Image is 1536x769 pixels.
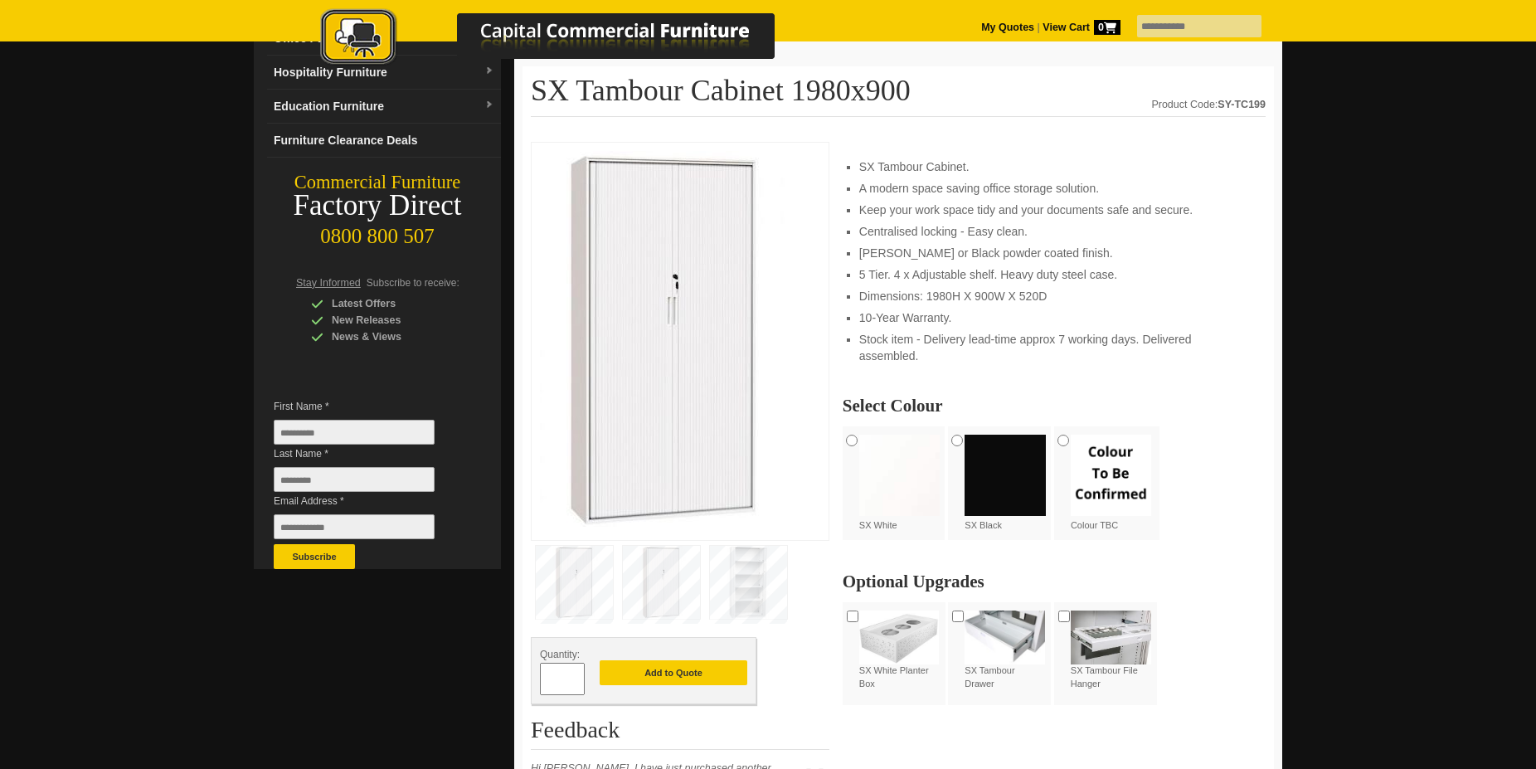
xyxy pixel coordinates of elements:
strong: View Cart [1043,22,1120,33]
h1: SX Tambour Cabinet 1980x900 [531,75,1266,117]
a: My Quotes [981,22,1034,33]
a: Capital Commercial Furniture Logo [275,8,855,74]
label: SX White [859,435,941,532]
div: 0800 800 507 [254,217,501,248]
img: SX White [859,435,941,516]
input: Email Address * [274,514,435,539]
li: Centralised locking - Easy clean. [859,223,1249,240]
input: First Name * [274,420,435,445]
h2: Feedback [531,718,829,750]
li: [PERSON_NAME] or Black powder coated finish. [859,245,1249,261]
button: Subscribe [274,544,355,569]
li: Dimensions: 1980H X 900W X 520D [859,288,1249,304]
a: View Cart0 [1040,22,1120,33]
input: Last Name * [274,467,435,492]
img: SX Tambour Cabinet 1980x900 [540,151,789,527]
img: SX Tambour Drawer [965,611,1045,664]
li: Stock item - Delivery lead-time approx 7 working days. Delivered assembled. [859,331,1249,364]
label: SX White Planter Box [859,611,940,690]
img: SX Tambour File Hanger [1071,611,1151,664]
button: Add to Quote [600,660,747,685]
span: Subscribe to receive: [367,277,459,289]
span: Stay Informed [296,277,361,289]
div: Factory Direct [254,194,501,217]
img: Capital Commercial Furniture Logo [275,8,855,69]
h2: Select Colour [843,397,1266,414]
label: SX Black [965,435,1046,532]
a: Education Furnituredropdown [267,90,501,124]
li: 10-Year Warranty. [859,309,1249,326]
a: Hospitality Furnituredropdown [267,56,501,90]
img: dropdown [484,100,494,110]
li: Keep your work space tidy and your documents safe and secure. [859,202,1249,218]
div: Product Code: [1151,96,1266,113]
div: New Releases [311,312,469,329]
img: SX Black [965,435,1046,516]
span: First Name * [274,398,459,415]
label: Colour TBC [1071,435,1152,532]
label: SX Tambour Drawer [965,611,1045,690]
h2: Optional Upgrades [843,573,1266,590]
div: Latest Offers [311,295,469,312]
div: News & Views [311,329,469,345]
span: Email Address * [274,493,459,509]
a: Furniture Clearance Deals [267,124,501,158]
div: Commercial Furniture [254,171,501,194]
li: 5 Tier. 4 x Adjustable shelf. Heavy duty steel case. [859,266,1249,283]
span: Quantity: [540,649,580,660]
span: Last Name * [274,445,459,462]
label: SX Tambour File Hanger [1071,611,1151,690]
strong: SY-TC199 [1218,99,1266,110]
img: Colour TBC [1071,435,1152,516]
img: SX White Planter Box [859,611,939,664]
li: SX Tambour Cabinet. [859,158,1249,175]
span: 0 [1094,20,1120,35]
li: A modern space saving office storage solution. [859,180,1249,197]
